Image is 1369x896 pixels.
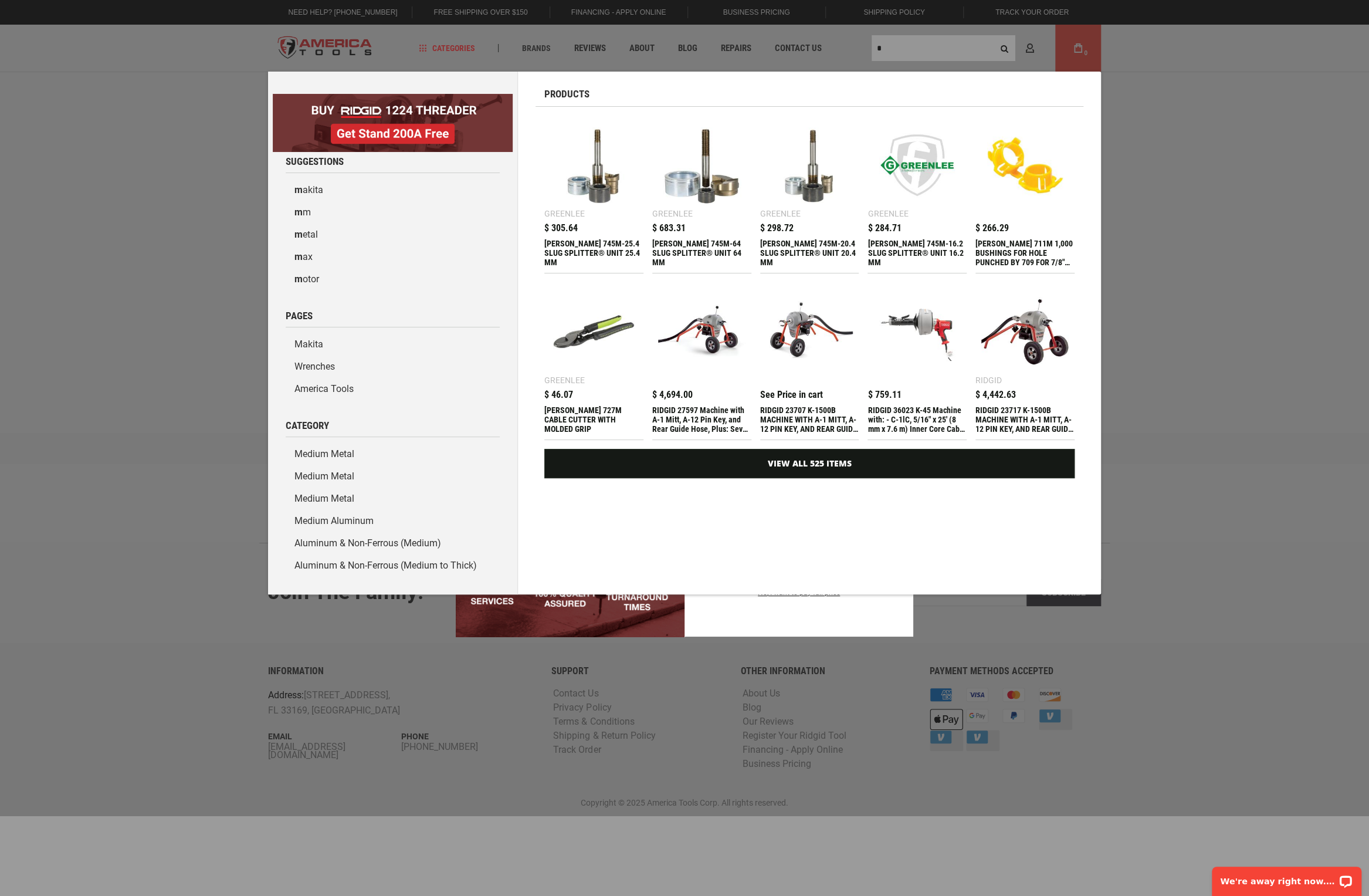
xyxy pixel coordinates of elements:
[273,94,513,152] img: BOGO: Buy RIDGID® 1224 Threader, Get Stand 200A Free!
[294,229,303,240] b: m
[652,405,751,434] div: RIDGID 27597 Machine with A-1 Mitt, A-12 Pin Key, and Rear Guide Hose, Plus: Seven Sections 11/4
[652,209,693,218] div: Greenlee
[286,311,313,321] span: Pages
[975,376,1002,384] div: Ridgid
[1204,859,1369,896] iframe: LiveChat chat widget
[286,224,500,246] a: metal
[981,121,1069,209] img: GREENLEE 711M 1,000 BUSHINGS FOR HOLE PUNCHED BY 709 FOR 7/8
[766,121,853,209] img: GREENLEE 745M-20.4 SLUG SPLITTER® UNIT 20.4 MM
[975,390,1016,400] span: $ 4,442.63
[873,288,961,376] img: RIDGID 36023 K-45 Machine with: - C-1lC, 5/16
[868,116,967,273] a: GREENLEE 745M-16.2 SLUG SPLITTER® UNIT 16.2 MM Greenlee $ 284.71 [PERSON_NAME] 745M-16.2 SLUG SPL...
[652,239,751,267] div: GREENLEE 745M-64 SLUG SPLITTER® UNIT 64 MM
[286,356,500,378] a: Wrenches
[760,224,794,233] span: $ 298.72
[286,554,500,577] a: Aluminum & Non-Ferrous (Medium to Thick)
[760,209,801,218] div: Greenlee
[652,224,686,233] span: $ 683.31
[652,390,693,400] span: $ 4,694.00
[544,376,585,384] div: Greenlee
[273,94,513,103] a: BOGO: Buy RIDGID® 1224 Threader, Get Stand 200A Free!
[544,405,643,434] div: GREENLEE 727M CABLE CUTTER WITH MOLDED GRIP
[286,333,500,356] a: Makita
[975,282,1075,439] a: RIDGID 23717 K-1500B MACHINE WITH A-1 MITT, A-12 PIN KEY, AND REAR GUIDE HOSE, PLUS: SEVEN SECTIO...
[286,268,500,290] a: motor
[868,405,967,434] div: RIDGID 36023 K-45 Machine with: - C-1lC, 5/16
[544,390,573,400] span: $ 46.07
[544,224,578,233] span: $ 305.64
[286,246,500,268] a: max
[868,224,901,233] span: $ 284.71
[286,488,500,510] a: Medium Metal
[544,116,643,273] a: GREENLEE 745M-25.4 SLUG SPLITTER® UNIT 25.4 MM Greenlee $ 305.64 [PERSON_NAME] 745M-25.4 SLUG SPL...
[294,207,303,218] b: m
[760,390,823,400] div: See Price in cart
[550,288,638,376] img: GREENLEE 727M CABLE CUTTER WITH MOLDED GRIP
[760,239,859,267] div: GREENLEE 745M-20.4 SLUG SPLITTER® UNIT 20.4 MM
[873,121,961,209] img: GREENLEE 745M-16.2 SLUG SPLITTER® UNIT 16.2 MM
[544,282,643,439] a: GREENLEE 727M CABLE CUTTER WITH MOLDED GRIP Greenlee $ 46.07 [PERSON_NAME] 727M CABLE CUTTER WITH...
[294,184,303,195] b: m
[981,288,1069,376] img: RIDGID 23717 K-1500B MACHINE WITH A-1 MITT, A-12 PIN KEY, AND REAR GUIDE HOSE, PLUS: SEVEN SECTIO...
[550,121,638,209] img: GREENLEE 745M-25.4 SLUG SPLITTER® UNIT 25.4 MM
[294,251,303,262] b: m
[286,201,500,224] a: mm
[286,465,500,488] a: Medium Metal
[286,421,329,431] span: Category
[286,510,500,532] a: Medium Aluminum
[868,282,967,439] a: RIDGID 36023 K-45 Machine with: - C-1lC, 5/16 $ 759.11 RIDGID 36023 K-45 Machine with: - C-1lC, 5...
[294,273,303,285] b: m
[975,224,1009,233] span: $ 266.29
[975,405,1075,434] div: RIDGID 23717 K-1500B MACHINE WITH A-1 MITT, A-12 PIN KEY, AND REAR GUIDE HOSE, PLUS: SEVEN SECTIO...
[286,443,500,465] a: Medium Metal
[544,89,589,99] span: Products
[652,282,751,439] a: RIDGID 27597 Machine with A-1 Mitt, A-12 Pin Key, and Rear Guide Hose, Plus: Seven Sections 11/4 ...
[658,121,746,209] img: GREENLEE 745M-64 SLUG SPLITTER® UNIT 64 MM
[286,157,344,167] span: Suggestions
[748,586,849,606] button: No, I want to pay full price
[544,239,643,267] div: GREENLEE 745M-25.4 SLUG SPLITTER® UNIT 25.4 MM
[760,282,859,439] a: RIDGID 23707 K-1500B MACHINE WITH A-1 MITT, A-12 PIN KEY, AND REAR GUIDE HOSE, PLUS: SEVEN SECTIO...
[544,209,585,218] div: Greenlee
[658,288,746,376] img: RIDGID 27597 Machine with A-1 Mitt, A-12 Pin Key, and Rear Guide Hose, Plus: Seven Sections 11/4
[975,116,1075,273] a: GREENLEE 711M 1,000 BUSHINGS FOR HOLE PUNCHED BY 709 FOR 7/8 $ 266.29 [PERSON_NAME] 711M 1,000 BU...
[766,288,853,376] img: RIDGID 23707 K-1500B MACHINE WITH A-1 MITT, A-12 PIN KEY, AND REAR GUIDE HOSE, PLUS: SEVEN SECTIO...
[286,179,500,201] a: makita
[975,239,1075,267] div: GREENLEE 711M 1,000 BUSHINGS FOR HOLE PUNCHED BY 709 FOR 7/8
[286,378,500,400] a: America Tools
[760,116,859,273] a: GREENLEE 745M-20.4 SLUG SPLITTER® UNIT 20.4 MM Greenlee $ 298.72 [PERSON_NAME] 745M-20.4 SLUG SPL...
[868,390,901,400] span: $ 759.11
[868,239,967,267] div: GREENLEE 745M-16.2 SLUG SPLITTER® UNIT 16.2 MM
[286,532,500,554] a: Aluminum & Non-Ferrous (Medium)
[760,405,859,434] div: RIDGID 23707 K-1500B MACHINE WITH A-1 MITT, A-12 PIN KEY, AND REAR GUIDE HOSE, PLUS: SEVEN SECTIO...
[868,209,908,218] div: Greenlee
[652,116,751,273] a: GREENLEE 745M-64 SLUG SPLITTER® UNIT 64 MM Greenlee $ 683.31 [PERSON_NAME] 745M-64 SLUG SPLITTER®...
[544,449,1075,478] a: View All 525 Items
